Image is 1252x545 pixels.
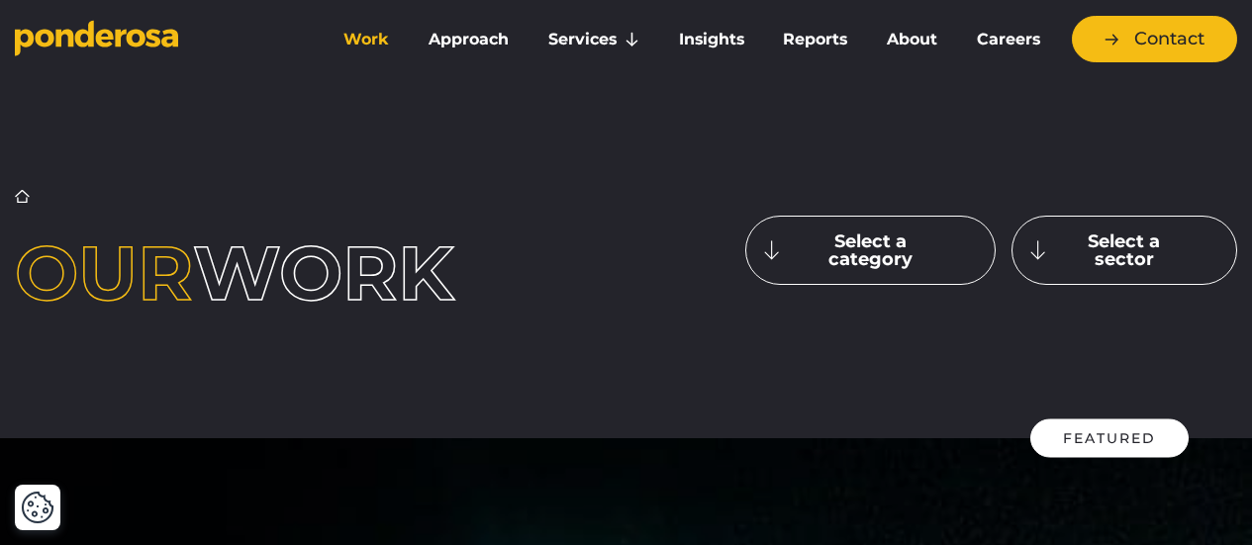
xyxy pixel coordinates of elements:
[961,19,1056,60] a: Careers
[1072,16,1237,62] a: Contact
[21,491,54,524] img: Revisit consent button
[15,235,507,311] h1: work
[1011,216,1237,285] button: Select a sector
[1030,418,1189,457] div: Featured
[15,227,193,318] span: Our
[768,19,864,60] a: Reports
[663,19,760,60] a: Insights
[532,19,655,60] a: Services
[15,20,298,59] a: Go to homepage
[15,189,30,204] a: Home
[328,19,405,60] a: Work
[745,216,996,285] button: Select a category
[21,491,54,524] button: Cookie Settings
[871,19,953,60] a: About
[413,19,525,60] a: Approach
